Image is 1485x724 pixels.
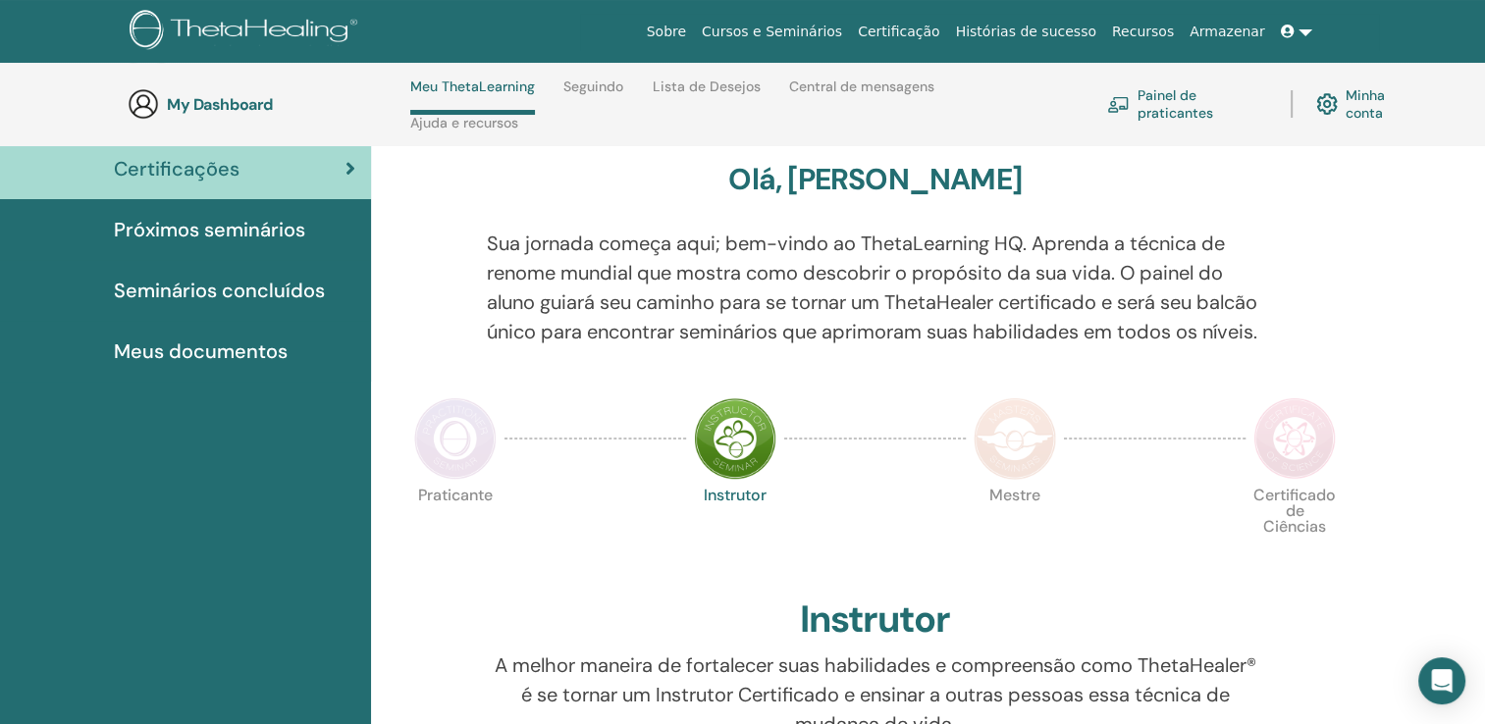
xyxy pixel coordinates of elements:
[563,78,623,110] a: Seguindo
[1107,82,1267,126] a: Painel de praticantes
[114,276,325,305] span: Seminários concluídos
[1182,14,1272,50] a: Armazenar
[1418,657,1465,704] div: Open Intercom Messenger
[410,115,518,146] a: Ajuda e recursos
[728,162,1022,197] h3: Olá, [PERSON_NAME]
[1104,14,1182,50] a: Recursos
[1107,96,1130,113] img: chalkboard-teacher.svg
[789,78,934,110] a: Central de mensagens
[800,597,950,643] h2: Instrutor
[974,397,1056,480] img: Master
[414,488,497,570] p: Praticante
[1253,488,1336,570] p: Certificado de Ciências
[114,215,305,244] span: Próximos seminários
[850,14,947,50] a: Certificação
[639,14,694,50] a: Sobre
[1316,82,1421,126] a: Minha conta
[128,88,159,120] img: generic-user-icon.jpg
[414,397,497,480] img: Practitioner
[410,78,535,115] a: Meu ThetaLearning
[1316,88,1338,120] img: cog.svg
[1253,397,1336,480] img: Certificate of Science
[114,336,288,366] span: Meus documentos
[694,488,776,570] p: Instrutor
[974,488,1056,570] p: Mestre
[694,397,776,480] img: Instructor
[694,14,850,50] a: Cursos e Seminários
[167,95,363,114] h3: My Dashboard
[487,229,1263,346] p: Sua jornada começa aqui; bem-vindo ao ThetaLearning HQ. Aprenda a técnica de renome mundial que m...
[948,14,1104,50] a: Histórias de sucesso
[653,78,761,110] a: Lista de Desejos
[114,154,239,183] span: Certificações
[130,10,364,54] img: logo.png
